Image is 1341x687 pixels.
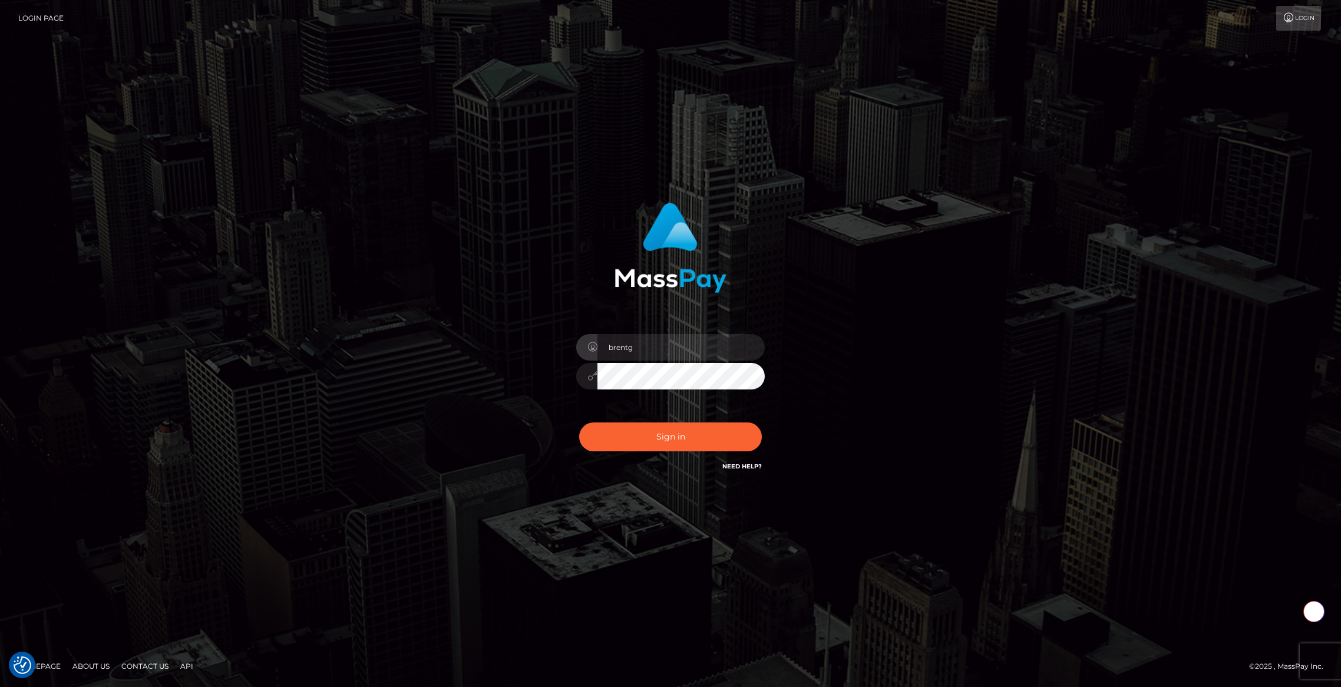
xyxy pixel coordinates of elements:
a: Homepage [13,657,65,675]
a: Need Help? [722,463,762,470]
div: © 2025 , MassPay Inc. [1249,660,1332,673]
button: Sign in [579,422,762,451]
a: Login [1276,6,1321,31]
a: About Us [68,657,114,675]
img: MassPay Login [615,203,726,293]
a: Login Page [18,6,64,31]
button: Consent Preferences [14,656,31,674]
img: Revisit consent button [14,656,31,674]
a: Contact Us [117,657,173,675]
input: Username... [597,334,765,361]
a: API [176,657,198,675]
